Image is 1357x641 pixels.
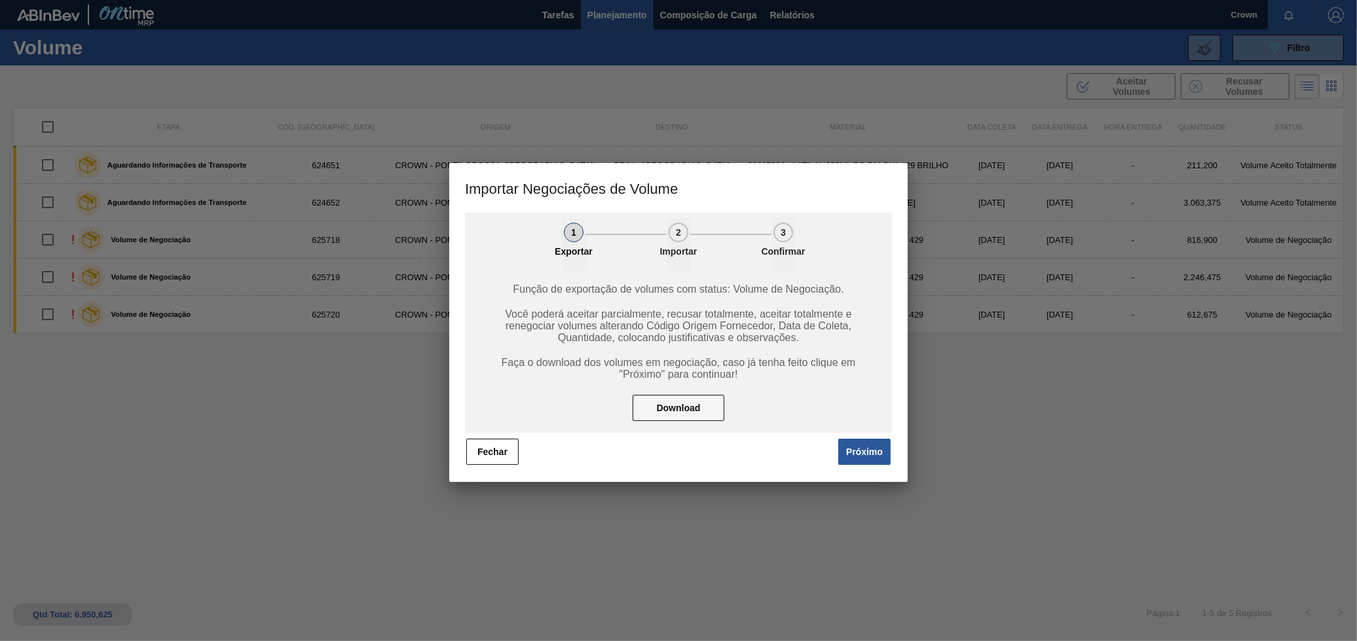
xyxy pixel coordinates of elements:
button: 1Exportar [562,218,586,270]
span: Função de exportação de volumes com status: Volume de Negociação. [480,284,877,295]
p: Importar [646,246,711,257]
div: 1 [564,223,584,242]
div: 2 [669,223,688,242]
button: 2Importar [667,218,690,270]
p: Exportar [541,246,606,257]
button: Próximo [838,439,891,465]
div: 3 [773,223,793,242]
button: 3Confirmar [771,218,795,270]
span: Faça o download dos volumes em negociação, caso já tenha feito clique em "Próximo" para continuar! [480,357,877,380]
h3: Importar Negociações de Volume [449,163,908,213]
button: Fechar [466,439,519,465]
button: Download [633,395,724,421]
span: Você poderá aceitar parcialmente, recusar totalmente, aceitar totalmente e renegociar volumes alt... [480,308,877,344]
p: Confirmar [751,246,816,257]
